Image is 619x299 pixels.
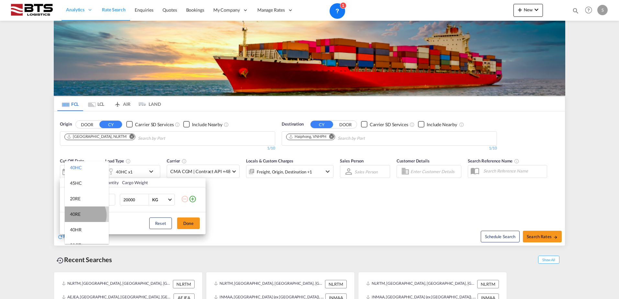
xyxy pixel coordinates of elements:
div: 40HC [70,164,82,171]
div: 40RE [70,211,81,217]
div: 20RE [70,195,81,202]
div: 40HR [70,227,82,233]
div: 45HC [70,180,82,186]
div: 20OT [70,242,81,249]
